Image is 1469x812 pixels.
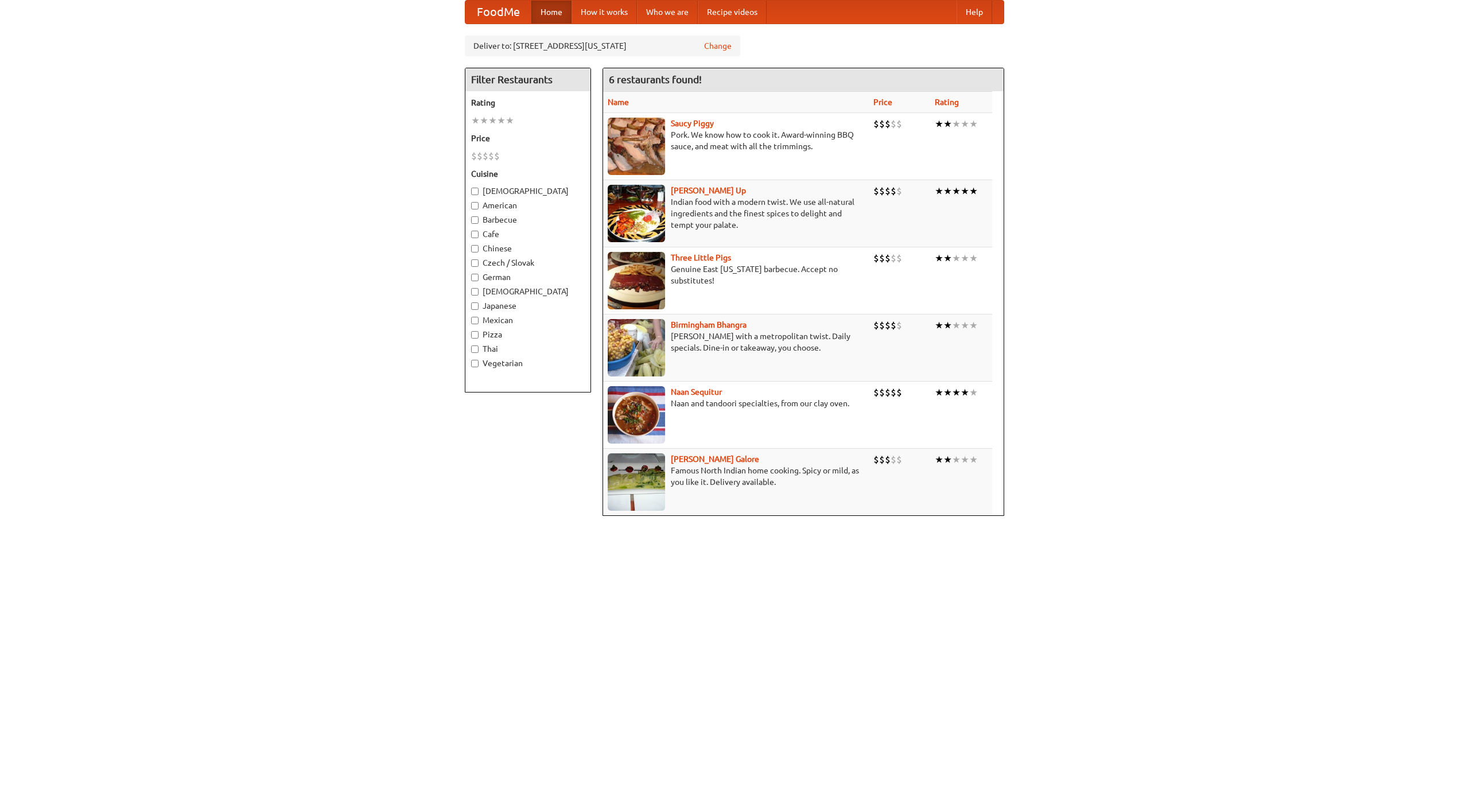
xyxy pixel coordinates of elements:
[497,114,506,127] li: ★
[608,331,864,353] p: [PERSON_NAME] with a metropolitan twist. Daily specials. Dine-in or takeaway, you choose.
[671,186,746,195] a: [PERSON_NAME] Up
[671,454,759,464] a: [PERSON_NAME] Galore
[969,386,978,399] li: ★
[896,319,902,332] li: $
[471,150,477,162] li: $
[471,286,585,297] label: [DEMOGRAPHIC_DATA]
[471,360,479,367] input: Vegetarian
[873,185,879,197] li: $
[873,118,879,130] li: $
[572,1,637,24] a: How it works
[879,118,885,130] li: $
[873,252,879,265] li: $
[952,118,961,130] li: ★
[935,185,943,197] li: ★
[935,118,943,130] li: ★
[671,320,747,329] a: Birmingham Bhangra
[494,150,500,162] li: $
[891,453,896,466] li: $
[471,331,479,339] input: Pizza
[471,168,585,180] h5: Cuisine
[471,343,585,355] label: Thai
[471,243,585,254] label: Chinese
[969,185,978,197] li: ★
[943,453,952,466] li: ★
[896,118,902,130] li: $
[471,271,585,283] label: German
[879,453,885,466] li: $
[488,150,494,162] li: $
[608,129,864,152] p: Pork. We know how to cook it. Award-winning BBQ sauce, and meat with all the trimmings.
[471,245,479,252] input: Chinese
[471,97,585,108] h5: Rating
[873,453,879,466] li: $
[609,74,702,85] ng-pluralize: 6 restaurants found!
[891,386,896,399] li: $
[471,188,479,195] input: [DEMOGRAPHIC_DATA]
[952,386,961,399] li: ★
[952,185,961,197] li: ★
[885,185,891,197] li: $
[465,1,531,24] a: FoodMe
[471,200,585,211] label: American
[957,1,992,24] a: Help
[896,453,902,466] li: $
[879,386,885,399] li: $
[480,114,488,127] li: ★
[935,453,943,466] li: ★
[873,98,892,107] a: Price
[961,386,969,399] li: ★
[873,319,879,332] li: $
[885,453,891,466] li: $
[471,317,479,324] input: Mexican
[608,98,629,107] a: Name
[935,98,959,107] a: Rating
[471,302,479,310] input: Japanese
[935,252,943,265] li: ★
[879,319,885,332] li: $
[952,319,961,332] li: ★
[671,253,731,262] a: Three Little Pigs
[608,252,665,309] img: littlepigs.jpg
[935,386,943,399] li: ★
[896,386,902,399] li: $
[961,252,969,265] li: ★
[471,314,585,326] label: Mexican
[969,319,978,332] li: ★
[961,453,969,466] li: ★
[471,228,585,240] label: Cafe
[608,398,864,409] p: Naan and tandoori specialties, from our clay oven.
[608,319,665,376] img: bhangra.jpg
[671,387,722,397] b: Naan Sequitur
[961,185,969,197] li: ★
[471,358,585,369] label: Vegetarian
[608,118,665,175] img: saucy.jpg
[943,319,952,332] li: ★
[969,118,978,130] li: ★
[671,119,714,128] b: Saucy Piggy
[704,40,732,52] a: Change
[952,252,961,265] li: ★
[879,252,885,265] li: $
[471,114,480,127] li: ★
[608,386,665,444] img: naansequitur.jpg
[488,114,497,127] li: ★
[465,36,740,56] div: Deliver to: [STREET_ADDRESS][US_STATE]
[471,274,479,281] input: German
[943,185,952,197] li: ★
[471,216,479,224] input: Barbecue
[471,231,479,238] input: Cafe
[969,453,978,466] li: ★
[608,465,864,488] p: Famous North Indian home cooking. Spicy or mild, as you like it. Delivery available.
[471,133,585,144] h5: Price
[477,150,483,162] li: $
[891,252,896,265] li: $
[879,185,885,197] li: $
[471,185,585,197] label: [DEMOGRAPHIC_DATA]
[961,118,969,130] li: ★
[471,214,585,226] label: Barbecue
[891,185,896,197] li: $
